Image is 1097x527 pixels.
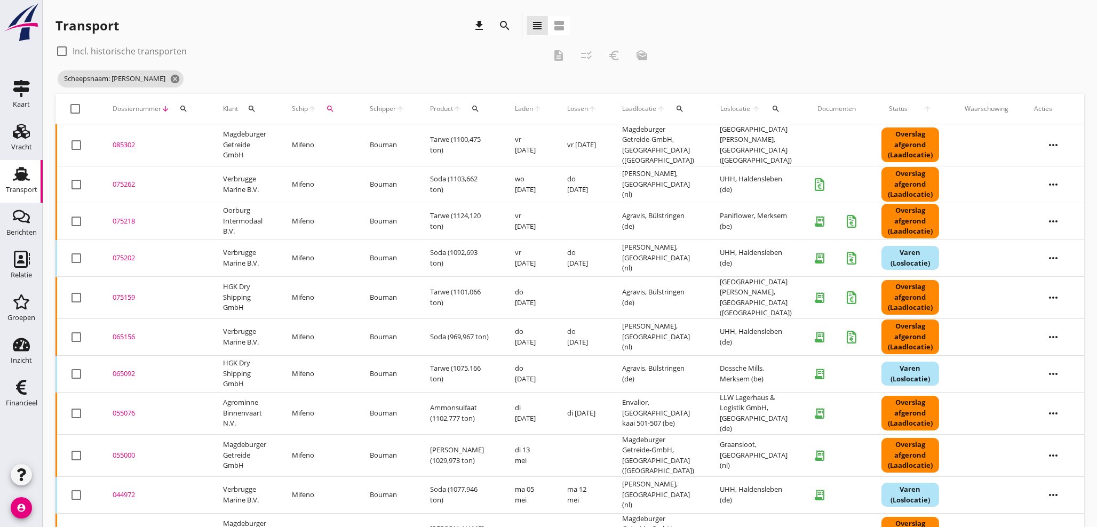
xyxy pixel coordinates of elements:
i: more_horiz [1038,322,1068,352]
td: Magdeburger Getreide-GmbH, [GEOGRAPHIC_DATA] ([GEOGRAPHIC_DATA]) [609,434,707,476]
td: Magdeburger Getreide GmbH [210,434,279,476]
div: Varen (Loslocatie) [881,362,939,386]
div: Klant [223,96,266,122]
td: Soda (1092,693 ton) [417,239,502,276]
span: Schip [292,104,308,114]
td: Bouman [357,318,417,355]
td: Mifeno [279,318,357,355]
td: Bouman [357,203,417,239]
td: [PERSON_NAME], [GEOGRAPHIC_DATA] (nl) [609,166,707,203]
div: Transport [55,17,119,34]
div: Overslag afgerond (Laadlocatie) [881,167,939,202]
div: Waarschuwing [965,104,1008,114]
div: 085302 [113,140,197,150]
td: vr [DATE] [502,239,554,276]
i: search [498,19,511,32]
i: search [471,105,480,113]
td: do [DATE] [502,276,554,318]
div: Groepen [7,314,35,321]
i: receipt_long [809,287,830,308]
span: Laden [515,104,533,114]
i: more_horiz [1038,398,1068,428]
i: search [326,105,335,113]
i: arrow_upward [396,105,404,113]
div: Relatie [11,272,32,278]
div: Overslag afgerond (Laadlocatie) [881,280,939,315]
td: Graansloot, [GEOGRAPHIC_DATA] (nl) [707,434,805,476]
i: search [248,105,256,113]
div: 055076 [113,408,197,419]
span: Status [881,104,916,114]
div: 075202 [113,253,197,263]
td: ma 05 mei [502,476,554,513]
td: Ammonsulfaat (1102,777 ton) [417,392,502,434]
td: UHH, Haldensleben (de) [707,476,805,513]
td: Mifeno [279,434,357,476]
i: arrow_upward [751,105,761,113]
td: Mifeno [279,166,357,203]
td: Agravis, Bülstringen (de) [609,203,707,239]
div: 065092 [113,369,197,379]
div: Overslag afgerond (Laadlocatie) [881,320,939,354]
td: Mifeno [279,124,357,166]
i: view_agenda [553,19,566,32]
td: Tarwe (1100,475 ton) [417,124,502,166]
td: Bouman [357,476,417,513]
span: Laadlocatie [622,104,657,114]
td: do [DATE] [554,166,609,203]
td: [PERSON_NAME], [GEOGRAPHIC_DATA] (nl) [609,318,707,355]
i: cancel [170,74,180,84]
div: Overslag afgerond (Laadlocatie) [881,127,939,162]
i: receipt_long [809,326,830,348]
i: account_circle [11,497,32,518]
div: 075159 [113,292,197,303]
td: HGK Dry Shipping GmbH [210,355,279,392]
td: Bouman [357,355,417,392]
img: logo-small.a267ee39.svg [2,3,41,42]
td: Mifeno [279,392,357,434]
td: Bouman [357,124,417,166]
td: Mifeno [279,239,357,276]
td: Oorburg Intermodaal B.V. [210,203,279,239]
td: Bouman [357,434,417,476]
td: Verbrugge Marine B.V. [210,166,279,203]
td: di [DATE] [502,392,554,434]
i: search [179,105,188,113]
td: Soda (969,967 ton) [417,318,502,355]
td: [PERSON_NAME] (1029,973 ton) [417,434,502,476]
td: do [DATE] [554,318,609,355]
i: search [772,105,780,113]
div: Inzicht [11,357,32,364]
i: receipt_long [809,247,830,269]
td: vr [DATE] [502,203,554,239]
span: Loslocatie [720,104,751,114]
td: Dossche Mills, Merksem (be) [707,355,805,392]
i: more_horiz [1038,359,1068,389]
td: vr [DATE] [554,124,609,166]
td: di 13 mei [502,434,554,476]
td: [GEOGRAPHIC_DATA][PERSON_NAME], [GEOGRAPHIC_DATA] ([GEOGRAPHIC_DATA]) [707,276,805,318]
td: Paniflower, Merksem (be) [707,203,805,239]
div: Documenten [817,104,856,114]
td: HGK Dry Shipping GmbH [210,276,279,318]
i: arrow_upward [453,105,462,113]
div: Kaart [13,101,30,108]
td: Soda (1077,946 ton) [417,476,502,513]
i: receipt_long [809,211,830,232]
div: 065156 [113,332,197,342]
td: Verbrugge Marine B.V. [210,476,279,513]
td: Bouman [357,276,417,318]
i: arrow_downward [161,105,170,113]
div: Overslag afgerond (Laadlocatie) [881,204,939,238]
div: Varen (Loslocatie) [881,246,939,270]
td: do [DATE] [554,239,609,276]
div: Berichten [6,229,37,236]
span: Schipper [370,104,396,114]
td: Magdeburger Getreide-GmbH, [GEOGRAPHIC_DATA] ([GEOGRAPHIC_DATA]) [609,124,707,166]
span: Scheepsnaam: [PERSON_NAME] [58,70,184,87]
i: arrow_upward [916,105,940,113]
div: Vracht [11,143,32,150]
td: Tarwe (1075,166 ton) [417,355,502,392]
i: view_headline [531,19,544,32]
i: arrow_upward [657,105,666,113]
